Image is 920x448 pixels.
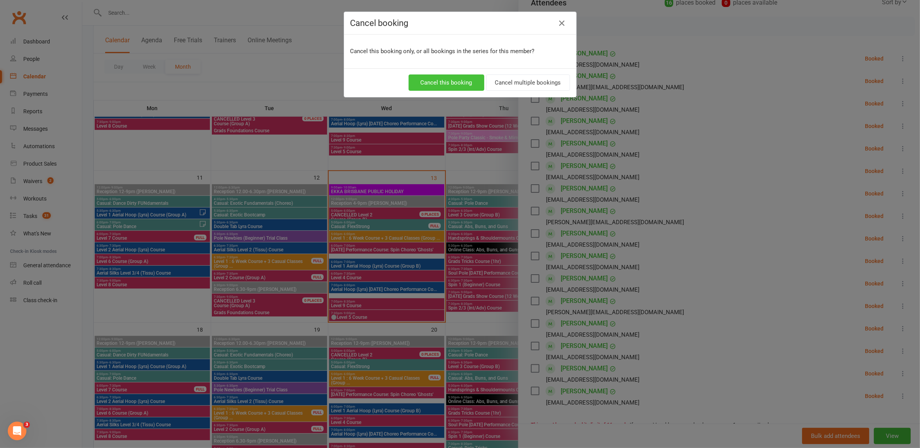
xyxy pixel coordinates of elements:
p: Cancel this booking only, or all bookings in the series for this member? [350,47,570,56]
span: 3 [24,422,30,428]
button: Cancel multiple bookings [486,74,570,91]
button: Cancel this booking [409,74,484,91]
iframe: Intercom live chat [8,422,26,440]
h4: Cancel booking [350,18,570,28]
button: Close [556,17,568,29]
